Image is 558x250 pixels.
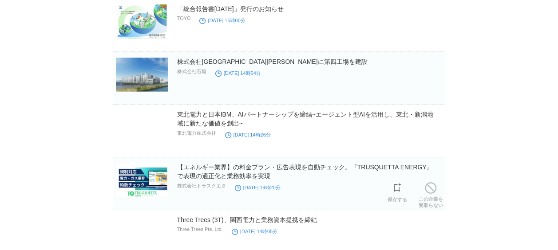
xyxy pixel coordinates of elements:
a: 【エネルギー業界】の料金プラン・広告表現を自動チェック。『TRUSQUETTA ENERGY』で表現の適正化と業務効率を実現 [177,164,433,180]
time: [DATE] 15時00分 [199,18,245,23]
a: 東北電力と日本IBM、AIパートナーシップを締結~エージェント型AIを活用し、東北・新潟地域に新たな価値を創出~ [177,111,434,127]
p: TOYO [177,16,191,21]
a: Three Trees (3T)、関西電力と業務資本提携を締結 [177,216,317,223]
p: 東北電力株式会社 [177,130,216,137]
p: 株式会社石垣 [177,68,206,75]
a: この企業を受取らない [419,180,443,208]
p: Three Trees Pte. Ltd. [177,227,223,232]
img: 54524-76-57fdcb5196b180b6daaecd94947551a6-732x505.png [116,163,168,197]
a: 株式会社[GEOGRAPHIC_DATA][PERSON_NAME]に第四工場を建設 [177,58,368,65]
img: 107878-197-2b33554d2ca46bc8b49da7b9f80be0c5-2339x1654.jpg [116,4,168,39]
time: [DATE] 14時20分 [235,185,281,190]
time: [DATE] 14時05分 [232,229,277,234]
a: 保存する [388,180,407,203]
time: [DATE] 14時54分 [215,70,261,76]
a: 「統合報告書[DATE]」発行のお知らせ [177,5,284,12]
time: [DATE] 14時26分 [225,132,271,137]
p: 株式会社トラスクエタ [177,183,226,189]
img: 78219-8-53d3468d7cf18c918aed1af293be4d79-1214x792.png [116,57,168,92]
